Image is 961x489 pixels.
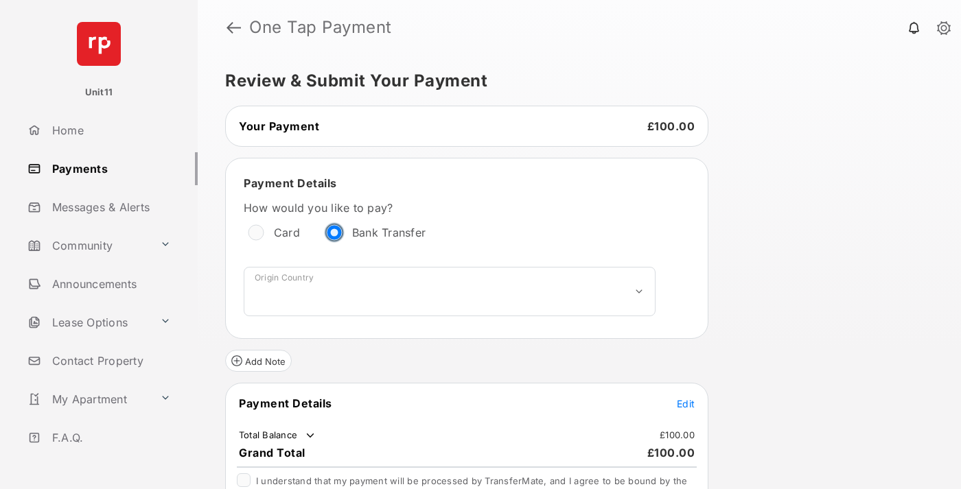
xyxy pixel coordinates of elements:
label: Bank Transfer [352,226,426,239]
span: £100.00 [647,446,695,460]
img: svg+xml;base64,PHN2ZyB4bWxucz0iaHR0cDovL3d3dy53My5vcmcvMjAwMC9zdmciIHdpZHRoPSI2NCIgaGVpZ2h0PSI2NC... [77,22,121,66]
h5: Review & Submit Your Payment [225,73,923,89]
a: Payments [22,152,198,185]
a: Community [22,229,154,262]
label: Card [274,226,300,239]
a: F.A.Q. [22,421,198,454]
td: £100.00 [659,429,695,441]
span: Payment Details [244,176,337,190]
span: Payment Details [239,396,332,410]
a: Messages & Alerts [22,191,198,224]
a: Home [22,114,198,147]
span: Grand Total [239,446,305,460]
a: Announcements [22,267,198,300]
button: Edit [677,396,695,410]
label: How would you like to pay? [244,201,656,215]
span: Your Payment [239,119,319,133]
p: Unit11 [85,86,113,99]
strong: One Tap Payment [249,19,392,36]
span: £100.00 [647,119,695,133]
button: Add Note [225,350,292,372]
span: Edit [677,398,695,409]
a: Lease Options [22,306,154,339]
td: Total Balance [238,429,317,442]
a: Contact Property [22,344,198,377]
a: My Apartment [22,383,154,416]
